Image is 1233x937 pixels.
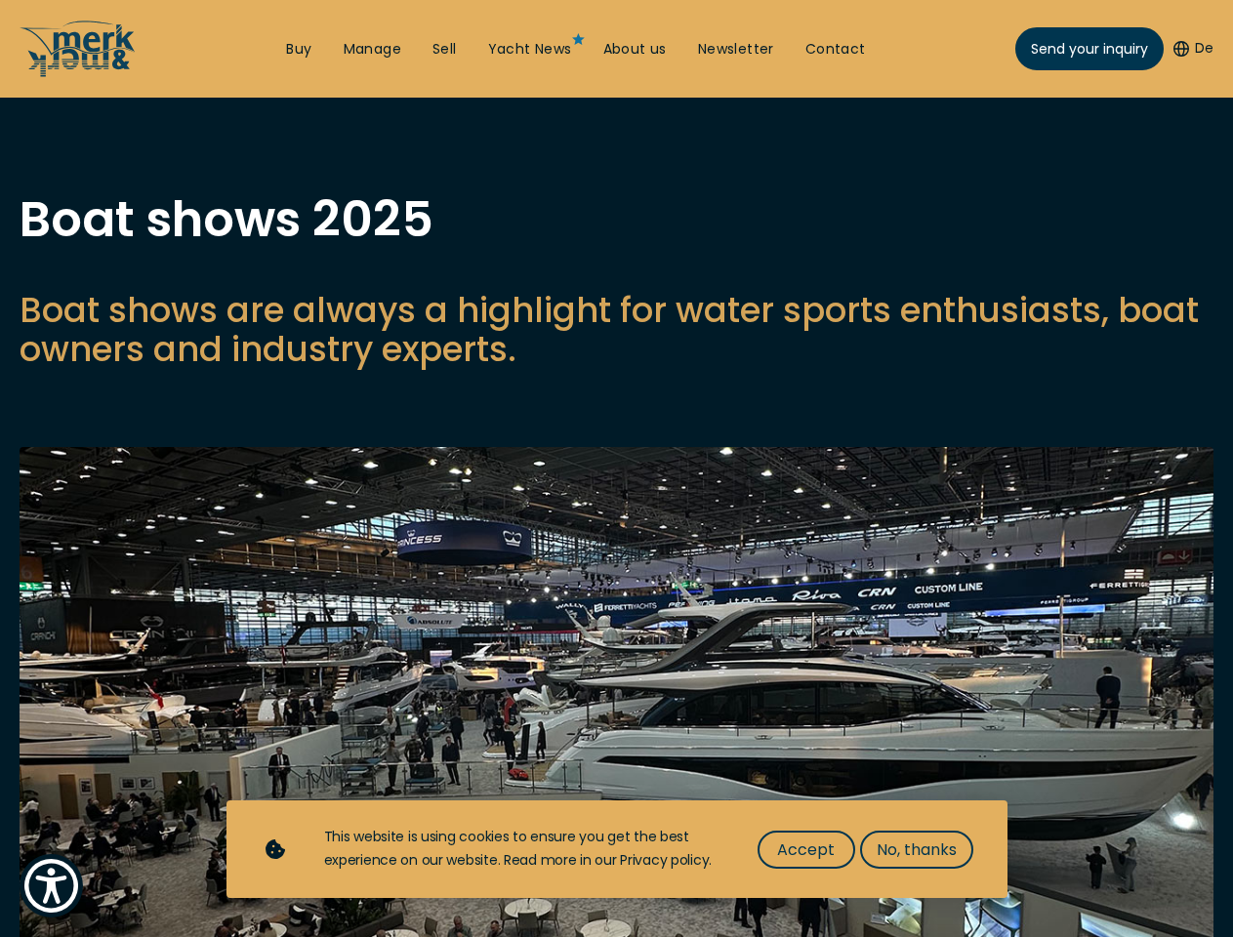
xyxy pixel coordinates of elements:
a: Sell [432,40,457,60]
span: No, thanks [877,837,957,862]
a: Contact [805,40,866,60]
span: Accept [777,837,835,862]
a: Manage [344,40,401,60]
span: Send your inquiry [1031,39,1148,60]
button: No, thanks [860,831,973,869]
p: Boat shows are always a highlight for water sports enthusiasts, boat owners and industry experts. [20,291,1213,369]
div: This website is using cookies to ensure you get the best experience on our website. Read more in ... [324,826,719,873]
a: Newsletter [698,40,774,60]
button: Accept [758,831,855,869]
button: De [1173,39,1213,59]
button: Show Accessibility Preferences [20,854,83,917]
a: Buy [286,40,311,60]
a: Privacy policy [620,850,709,870]
h1: Boat shows 2025 [20,195,1213,244]
a: Send your inquiry [1015,27,1164,70]
a: About us [603,40,667,60]
a: Yacht News [488,40,572,60]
